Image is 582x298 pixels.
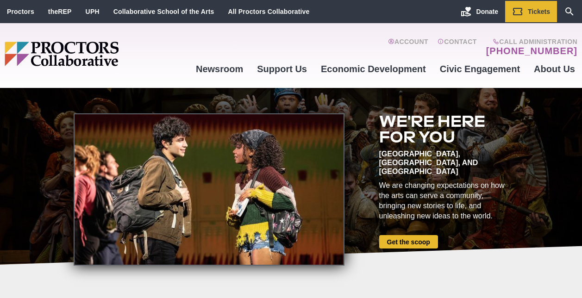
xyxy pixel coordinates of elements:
a: Newsroom [189,56,250,81]
a: Support Us [250,56,314,81]
span: Donate [476,8,498,15]
a: Proctors [7,8,34,15]
a: Get the scoop [379,235,438,248]
a: All Proctors Collaborative [228,8,309,15]
div: We are changing expectations on how the arts can serve a community, bringing new stories to life,... [379,180,509,221]
a: Civic Engagement [433,56,527,81]
span: Call Administration [483,38,577,45]
a: Economic Development [314,56,433,81]
a: Donate [454,1,505,22]
div: [GEOGRAPHIC_DATA], [GEOGRAPHIC_DATA], and [GEOGRAPHIC_DATA] [379,149,509,176]
a: UPH [86,8,100,15]
a: theREP [48,8,72,15]
a: Tickets [505,1,557,22]
a: About Us [527,56,582,81]
h2: We're here for you [379,113,509,145]
a: Account [388,38,428,56]
a: [PHONE_NUMBER] [486,45,577,56]
img: Proctors logo [5,42,189,66]
a: Contact [438,38,477,56]
a: Search [557,1,582,22]
a: Collaborative School of the Arts [113,8,214,15]
span: Tickets [528,8,550,15]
